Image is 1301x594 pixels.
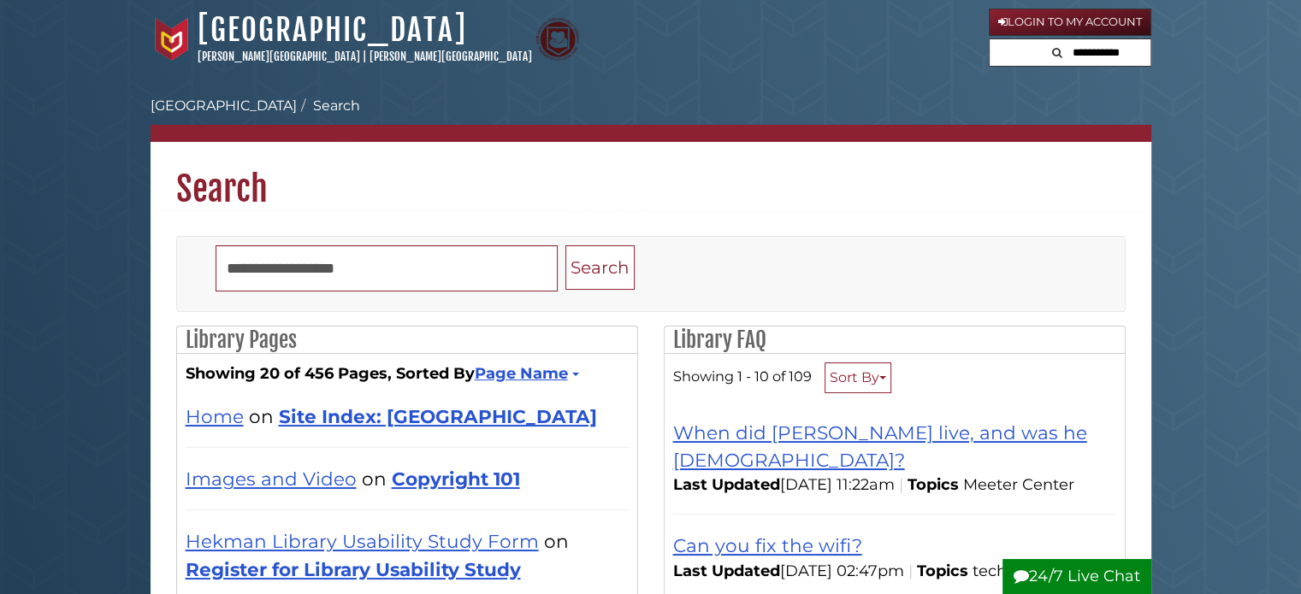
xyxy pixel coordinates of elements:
a: [PERSON_NAME][GEOGRAPHIC_DATA] [370,50,532,63]
img: Calvin University [151,18,193,61]
span: on [544,530,569,552]
a: Home [186,405,244,427]
h2: Library FAQ [665,326,1125,354]
a: Login to My Account [989,9,1151,36]
li: Meeter Center [963,473,1079,497]
a: [PERSON_NAME][GEOGRAPHIC_DATA] [198,50,360,63]
h1: Search [151,142,1151,210]
span: Topics [917,562,968,580]
span: Last Updated [673,475,780,494]
button: Sort By [825,362,891,393]
span: on [249,405,274,427]
ul: Topics [973,562,1063,580]
a: Images and Video [186,468,357,490]
a: Can you fix the wifi? [673,534,862,556]
nav: breadcrumb [151,96,1151,142]
span: [DATE] 02:47pm [673,562,904,580]
span: Showing 1 - 10 of 109 [673,368,812,385]
a: [GEOGRAPHIC_DATA] [151,97,297,114]
a: Hekman Library Usability Study Form [186,530,539,552]
li: Search [297,96,360,116]
span: Topics [908,475,959,494]
img: Calvin Theological Seminary [536,18,579,61]
ul: Topics [963,475,1079,494]
a: Copyright 101 [392,468,520,490]
button: Search [1047,39,1067,62]
a: When did [PERSON_NAME] live, and was he [DEMOGRAPHIC_DATA]? [673,421,1087,471]
button: 24/7 Live Chat [1002,559,1151,594]
h2: Library Pages [177,326,637,354]
i: Search [1052,47,1062,58]
a: Register for Library Usability Study [186,558,521,580]
span: | [895,475,908,494]
a: [GEOGRAPHIC_DATA] [198,11,467,49]
button: Search [565,245,635,291]
span: | [363,50,367,63]
span: | [904,562,917,580]
li: technology [973,560,1063,583]
a: Site Index: [GEOGRAPHIC_DATA] [279,405,597,427]
span: Last Updated [673,562,780,580]
a: Page Name [475,364,577,383]
strong: Showing 20 of 456 Pages, Sorted By [186,362,629,385]
span: [DATE] 11:22am [673,475,895,494]
span: on [362,468,387,490]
